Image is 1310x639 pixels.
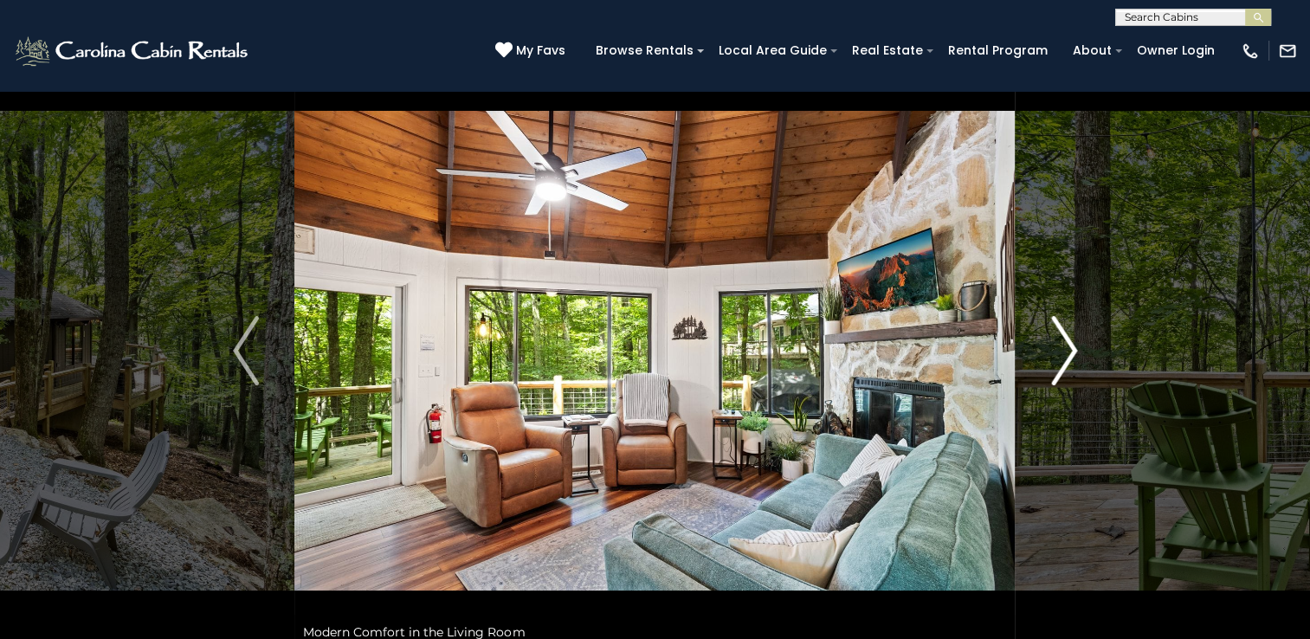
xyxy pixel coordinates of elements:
[13,34,253,68] img: White-1-2.png
[587,37,702,64] a: Browse Rentals
[1064,37,1120,64] a: About
[233,316,259,385] img: arrow
[1241,42,1260,61] img: phone-regular-white.png
[516,42,565,60] span: My Favs
[1128,37,1223,64] a: Owner Login
[495,42,570,61] a: My Favs
[710,37,836,64] a: Local Area Guide
[1051,316,1077,385] img: arrow
[939,37,1056,64] a: Rental Program
[1278,42,1297,61] img: mail-regular-white.png
[843,37,932,64] a: Real Estate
